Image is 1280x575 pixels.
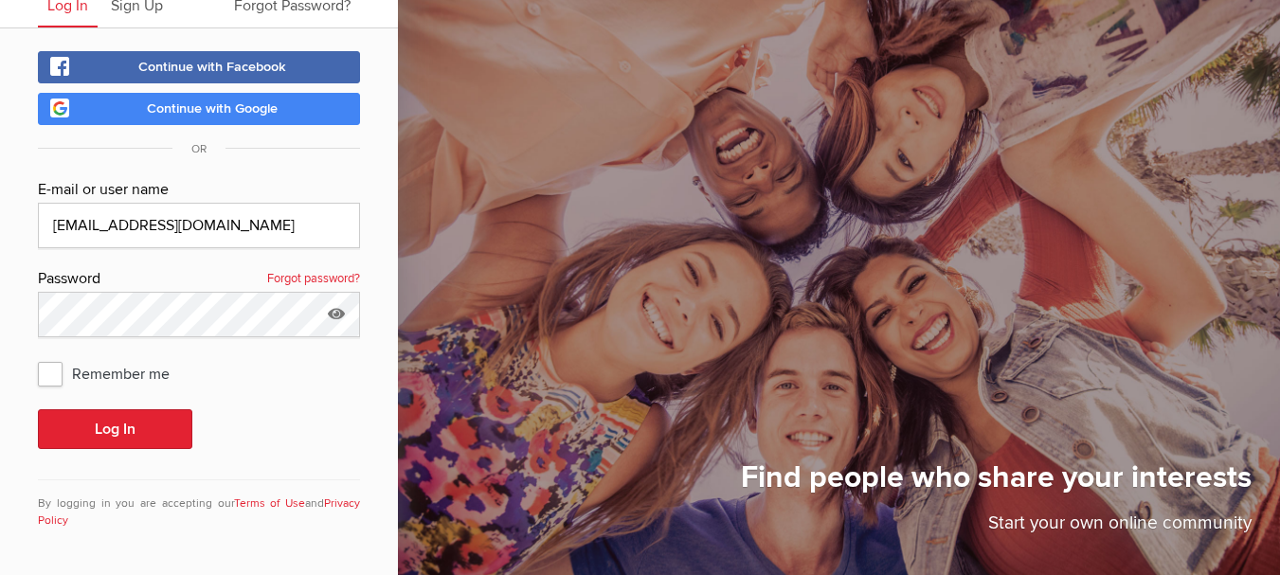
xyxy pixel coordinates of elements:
a: Continue with Facebook [38,51,360,83]
p: Start your own online community [741,510,1252,547]
a: Continue with Google [38,93,360,125]
h1: Find people who share your interests [741,458,1252,510]
div: By logging in you are accepting our and [38,479,360,530]
a: Forgot password? [267,267,360,292]
button: Log In [38,409,192,449]
span: Remember me [38,356,189,390]
span: Continue with Facebook [138,59,286,75]
div: Password [38,267,360,292]
a: Terms of Use [234,496,306,511]
span: OR [172,142,225,156]
input: Email@address.com [38,203,360,248]
div: E-mail or user name [38,178,360,203]
span: Continue with Google [147,100,278,117]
